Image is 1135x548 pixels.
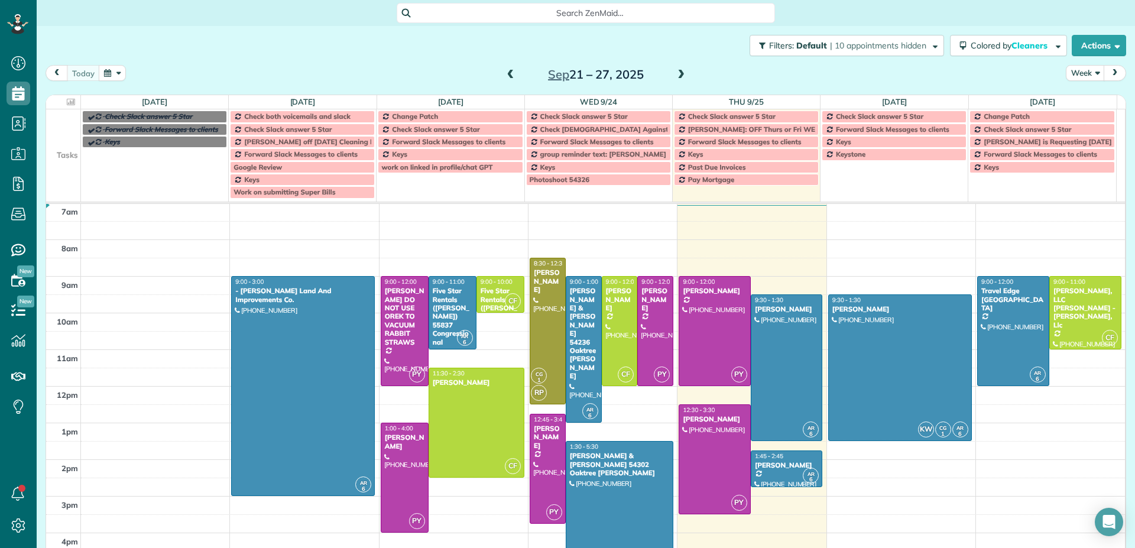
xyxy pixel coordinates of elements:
div: [PERSON_NAME] [754,461,819,469]
div: [PERSON_NAME] [641,287,670,312]
div: [PERSON_NAME] [384,433,425,450]
span: Check Slack answer 5 Star [392,125,479,134]
div: Five Star Rentals ([PERSON_NAME]) 55837 Congressional [432,287,473,346]
div: [PERSON_NAME] [533,424,562,450]
span: CF [1102,330,1118,346]
span: 12:45 - 3:45 [534,416,566,423]
span: New [17,296,34,307]
span: Past Due Invoices [688,163,746,171]
small: 6 [1030,374,1045,385]
span: 4pm [61,537,78,546]
span: AR [1034,369,1041,376]
span: PY [409,367,425,382]
span: AR [956,424,964,431]
span: Check Slack answer 5 Star [688,112,776,121]
span: AR [808,471,815,477]
span: 9:00 - 12:00 [981,278,1013,286]
span: Colored by [971,40,1052,51]
small: 6 [803,474,818,485]
span: Forward Slack Messages to clients [688,137,802,146]
span: Forward Slack Messages to clients [984,150,1097,158]
span: Forward Slack Messages to clients [105,125,218,134]
span: 12:30 - 3:30 [683,406,715,414]
span: New [17,265,34,277]
span: Filters: [769,40,794,51]
div: [PERSON_NAME] [682,415,747,423]
span: Keystone [836,150,865,158]
span: work on linked in profile/chat GPT [381,163,492,171]
span: [PERSON_NAME]: OFF Thurs or Fri WEEKLY [688,125,831,134]
a: [DATE] [142,97,167,106]
a: [DATE] [882,97,907,106]
button: next [1104,65,1126,81]
span: AR [461,333,468,339]
span: Keys [836,137,851,146]
span: 1:45 - 2:45 [755,452,783,460]
span: 9:00 - 11:00 [433,278,465,286]
span: 9:00 - 12:00 [606,278,638,286]
span: CG [536,371,543,377]
span: 10am [57,317,78,326]
span: 1:30 - 5:30 [570,443,598,450]
span: CF [618,367,634,382]
span: AR [586,406,594,413]
span: Keys [105,137,120,146]
span: 9:00 - 3:00 [235,278,264,286]
span: Check Slack answer 5 Star [836,112,923,121]
small: 6 [356,484,371,495]
span: 2pm [61,463,78,473]
span: group reminder text: [PERSON_NAME] [540,150,666,158]
span: Keys [244,175,260,184]
span: Check Slack answer 5 Star [105,112,192,121]
a: Filters: Default | 10 appointments hidden [744,35,944,56]
span: Photoshoot 54326 [530,175,590,184]
span: PY [546,504,562,520]
small: 6 [458,337,472,348]
span: Google Review [234,163,282,171]
a: [DATE] [290,97,316,106]
span: Change Patch [984,112,1030,121]
div: Five Star Rentals ([PERSON_NAME]) [STREET_ADDRESS][PERSON_NAME] ([PERSON_NAME] GATE) [480,287,521,380]
span: PY [731,367,747,382]
span: Work on submitting Super Bills [234,187,335,196]
span: 3pm [61,500,78,510]
span: Change Patch [392,112,438,121]
small: 1 [936,429,951,440]
span: RP [531,385,547,401]
span: Keys [540,163,556,171]
button: prev [46,65,68,81]
span: Check Slack answer 5 Star [244,125,332,134]
span: 9:00 - 1:00 [570,278,598,286]
span: Forward Slack Messages to clients [540,137,654,146]
span: Check [DEMOGRAPHIC_DATA] Against Spreadsheet [540,125,712,134]
span: Check Slack answer 5 Star [984,125,1071,134]
span: AR [360,479,367,486]
span: 9:00 - 10:00 [481,278,513,286]
span: Check Slack answer 5 Star [540,112,628,121]
span: Forward Slack Messages to clients [836,125,949,134]
div: Travel Edge [GEOGRAPHIC_DATA] [981,287,1046,312]
span: 11:30 - 2:30 [433,369,465,377]
div: [PERSON_NAME] [533,268,562,294]
span: 1pm [61,427,78,436]
span: 12pm [57,390,78,400]
span: 9:30 - 1:30 [832,296,861,304]
div: - [PERSON_NAME] Land And Improvements Co. [235,287,371,304]
span: 9:00 - 12:00 [683,278,715,286]
span: CF [505,293,521,309]
span: 7am [61,207,78,216]
a: [DATE] [1030,97,1055,106]
small: 1 [531,375,546,386]
div: [PERSON_NAME] & [PERSON_NAME] 54302 Oaktree [PERSON_NAME] [569,452,670,477]
span: 9am [61,280,78,290]
small: 6 [583,410,598,421]
span: Forward Slack Messages to clients [392,137,505,146]
button: Filters: Default | 10 appointments hidden [750,35,944,56]
div: [PERSON_NAME] [682,287,747,295]
a: [DATE] [438,97,463,106]
h2: 21 – 27, 2025 [522,68,670,81]
span: PY [409,513,425,529]
span: Sep [548,67,569,82]
span: CG [939,424,946,431]
span: 1:00 - 4:00 [385,424,413,432]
